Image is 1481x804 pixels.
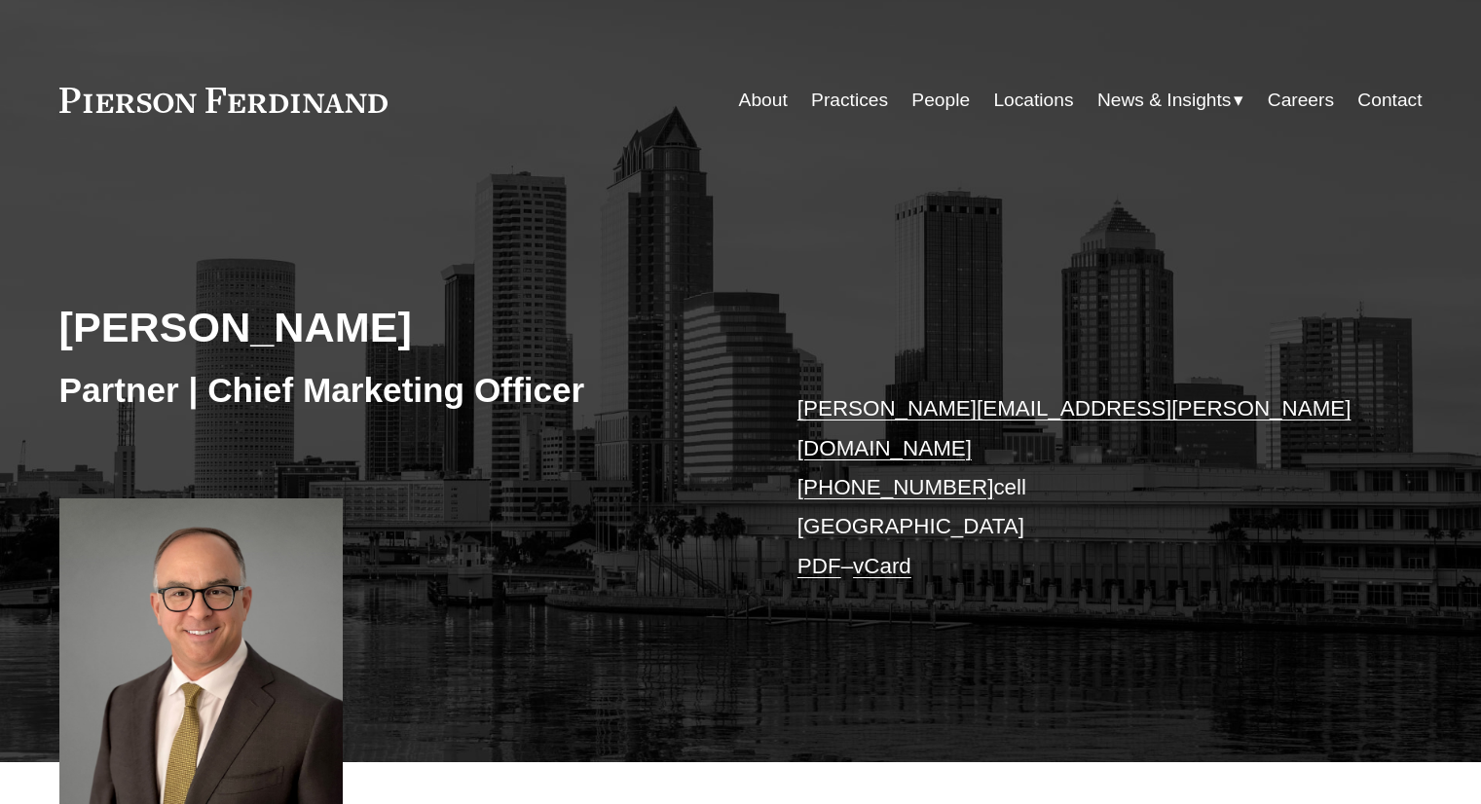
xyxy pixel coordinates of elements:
a: PDF [797,554,841,578]
a: About [739,82,788,119]
a: Careers [1268,82,1334,119]
span: News & Insights [1097,84,1232,118]
a: People [911,82,970,119]
a: [PERSON_NAME][EMAIL_ADDRESS][PERSON_NAME][DOMAIN_NAME] [797,396,1351,459]
h3: Partner | Chief Marketing Officer [59,369,741,412]
a: Locations [993,82,1073,119]
a: vCard [853,554,911,578]
p: cell [GEOGRAPHIC_DATA] – [797,389,1365,586]
a: Practices [811,82,888,119]
h2: [PERSON_NAME] [59,302,741,352]
a: [PHONE_NUMBER] [797,475,994,499]
a: Contact [1357,82,1422,119]
a: folder dropdown [1097,82,1244,119]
